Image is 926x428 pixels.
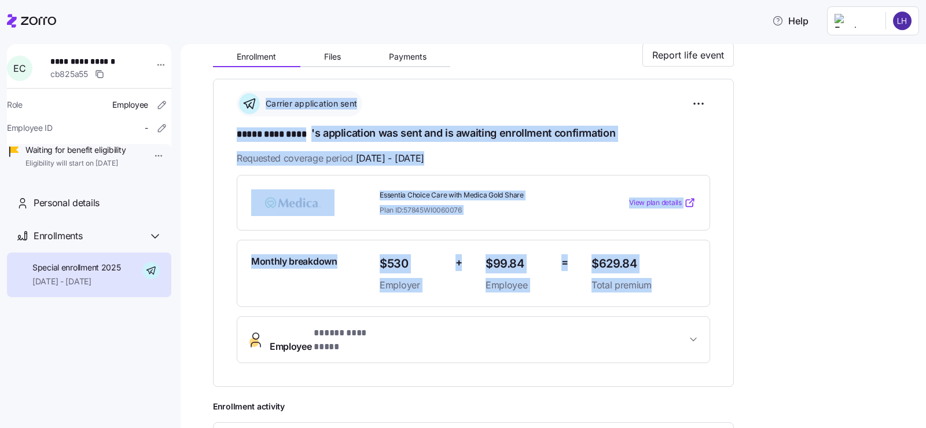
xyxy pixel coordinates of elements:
span: E C [13,64,25,73]
span: - [145,122,148,134]
h1: 's application was sent and is awaiting enrollment confirmation [237,126,710,142]
span: cb825a55 [50,68,88,80]
span: Role [7,99,23,111]
span: Employer [380,278,446,292]
span: Eligibility will start on [DATE] [25,159,126,169]
img: Medica [251,189,335,216]
span: Special enrollment 2025 [32,262,121,273]
span: Monthly breakdown [251,254,337,269]
img: 96e328f018908eb6a5d67259af6310f1 [893,12,912,30]
span: Carrier application sent [262,98,357,109]
span: Help [772,14,809,28]
span: $530 [380,254,446,273]
span: Requested coverage period [237,151,424,166]
span: = [561,254,568,271]
span: Total premium [591,278,696,292]
button: Report life event [642,43,734,67]
button: Help [763,9,818,32]
span: [DATE] - [DATE] [356,151,424,166]
span: [DATE] - [DATE] [32,276,121,287]
span: Employee [112,99,148,111]
span: $629.84 [591,254,696,273]
span: Report life event [652,48,724,62]
span: Enrollment activity [213,401,734,412]
span: View plan details [629,197,682,208]
span: Enrollment [237,53,276,61]
span: Payments [389,53,427,61]
span: Employee [270,326,393,354]
a: View plan details [629,197,696,208]
span: Employee [486,278,552,292]
span: + [455,254,462,271]
span: Waiting for benefit eligibility [25,144,126,156]
span: Personal details [34,196,100,210]
span: Enrollments [34,229,82,243]
span: Employee ID [7,122,53,134]
img: Employer logo [835,14,876,28]
span: Essentia Choice Care with Medica Gold Share [380,191,582,200]
span: Plan ID: 57845WI0060076 [380,205,462,215]
span: $99.84 [486,254,552,273]
span: Files [324,53,341,61]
